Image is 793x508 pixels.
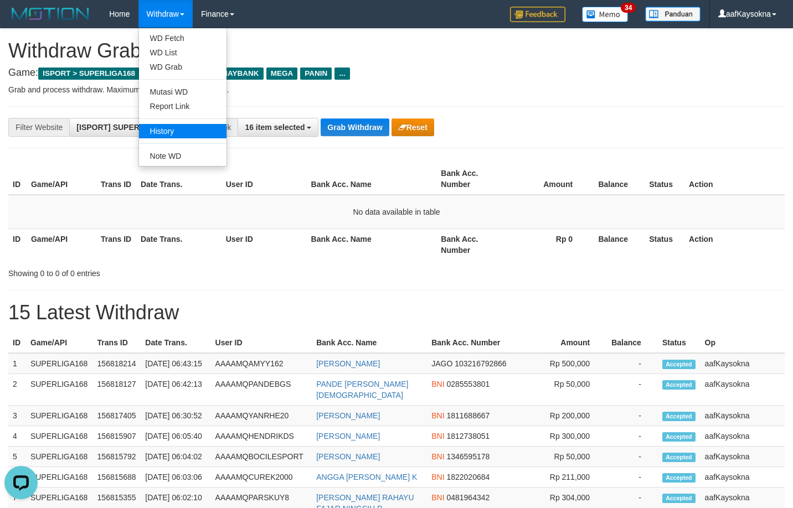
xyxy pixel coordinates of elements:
[141,406,210,426] td: [DATE] 06:30:52
[658,333,701,353] th: Status
[93,406,141,426] td: 156817405
[141,426,210,447] td: [DATE] 06:05:40
[316,432,380,440] a: [PERSON_NAME]
[211,426,312,447] td: AAAAMQHENDRIKDS
[436,229,506,260] th: Bank Acc. Number
[662,494,696,503] span: Accepted
[582,7,629,22] img: Button%20Memo.svg
[533,353,606,374] td: Rp 500,000
[645,229,684,260] th: Status
[431,380,444,388] span: BNI
[8,426,26,447] td: 4
[26,333,93,353] th: Game/API
[27,163,96,195] th: Game/API
[26,447,93,467] td: SUPERLIGA168
[141,374,210,406] td: [DATE] 06:42:13
[316,380,408,400] a: PANDE [PERSON_NAME][DEMOGRAPHIC_DATA]
[506,163,589,195] th: Amount
[300,68,332,80] span: PANIN
[455,359,506,368] span: Copy 103216792866 to clipboard
[266,68,298,80] span: MEGA
[533,467,606,488] td: Rp 211,000
[217,68,264,80] span: MAYBANK
[645,7,701,22] img: panduan.png
[8,374,26,406] td: 2
[684,229,785,260] th: Action
[8,6,92,22] img: MOTION_logo.png
[431,473,444,481] span: BNI
[307,229,437,260] th: Bank Acc. Name
[141,333,210,353] th: Date Trans.
[139,85,226,99] a: Mutasi WD
[27,229,96,260] th: Game/API
[316,452,380,461] a: [PERSON_NAME]
[8,118,69,137] div: Filter Website
[645,163,684,195] th: Status
[662,360,696,369] span: Accepted
[211,406,312,426] td: AAAAMQYANRHE20
[701,374,785,406] td: aafKaysokna
[211,467,312,488] td: AAAAMQCUREK2000
[93,447,141,467] td: 156815792
[446,411,490,420] span: Copy 1811688667 to clipboard
[431,452,444,461] span: BNI
[431,359,452,368] span: JAGO
[436,163,506,195] th: Bank Acc. Number
[606,467,658,488] td: -
[506,229,589,260] th: Rp 0
[606,426,658,447] td: -
[701,353,785,374] td: aafKaysokna
[139,45,226,60] a: WD List
[316,411,380,420] a: [PERSON_NAME]
[533,447,606,467] td: Rp 50,000
[427,333,533,353] th: Bank Acc. Number
[606,406,658,426] td: -
[93,374,141,406] td: 156818127
[431,493,444,502] span: BNI
[510,7,565,22] img: Feedback.jpg
[334,68,349,80] span: ...
[8,263,322,279] div: Showing 0 to 0 of 0 entries
[321,118,389,136] button: Grab Withdraw
[141,467,210,488] td: [DATE] 06:03:06
[621,3,636,13] span: 34
[8,195,785,229] td: No data available in table
[139,60,226,74] a: WD Grab
[662,412,696,421] span: Accepted
[392,118,434,136] button: Reset
[26,406,93,426] td: SUPERLIGA168
[8,229,27,260] th: ID
[211,333,312,353] th: User ID
[533,426,606,447] td: Rp 300,000
[76,123,171,132] span: [ISPORT] SUPERLIGA168
[446,452,490,461] span: Copy 1346595178 to clipboard
[238,118,318,137] button: 16 item selected
[701,447,785,467] td: aafKaysokna
[26,467,93,488] td: SUPERLIGA168
[8,68,785,79] h4: Game: Bank:
[38,68,140,80] span: ISPORT > SUPERLIGA168
[446,432,490,440] span: Copy 1812738051 to clipboard
[96,163,136,195] th: Trans ID
[96,229,136,260] th: Trans ID
[431,411,444,420] span: BNI
[26,374,93,406] td: SUPERLIGA168
[93,353,141,374] td: 156818214
[222,229,307,260] th: User ID
[8,84,785,95] p: Grab and process withdraw. Maximum allowed is transactions.
[312,333,427,353] th: Bank Acc. Name
[533,406,606,426] td: Rp 200,000
[606,333,658,353] th: Balance
[141,353,210,374] td: [DATE] 06:43:15
[662,453,696,462] span: Accepted
[139,31,226,45] a: WD Fetch
[446,473,490,481] span: Copy 1822020684 to clipboard
[26,353,93,374] td: SUPERLIGA168
[446,493,490,502] span: Copy 0481964342 to clipboard
[8,406,26,426] td: 3
[606,374,658,406] td: -
[93,333,141,353] th: Trans ID
[701,426,785,447] td: aafKaysokna
[589,163,645,195] th: Balance
[141,447,210,467] td: [DATE] 06:04:02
